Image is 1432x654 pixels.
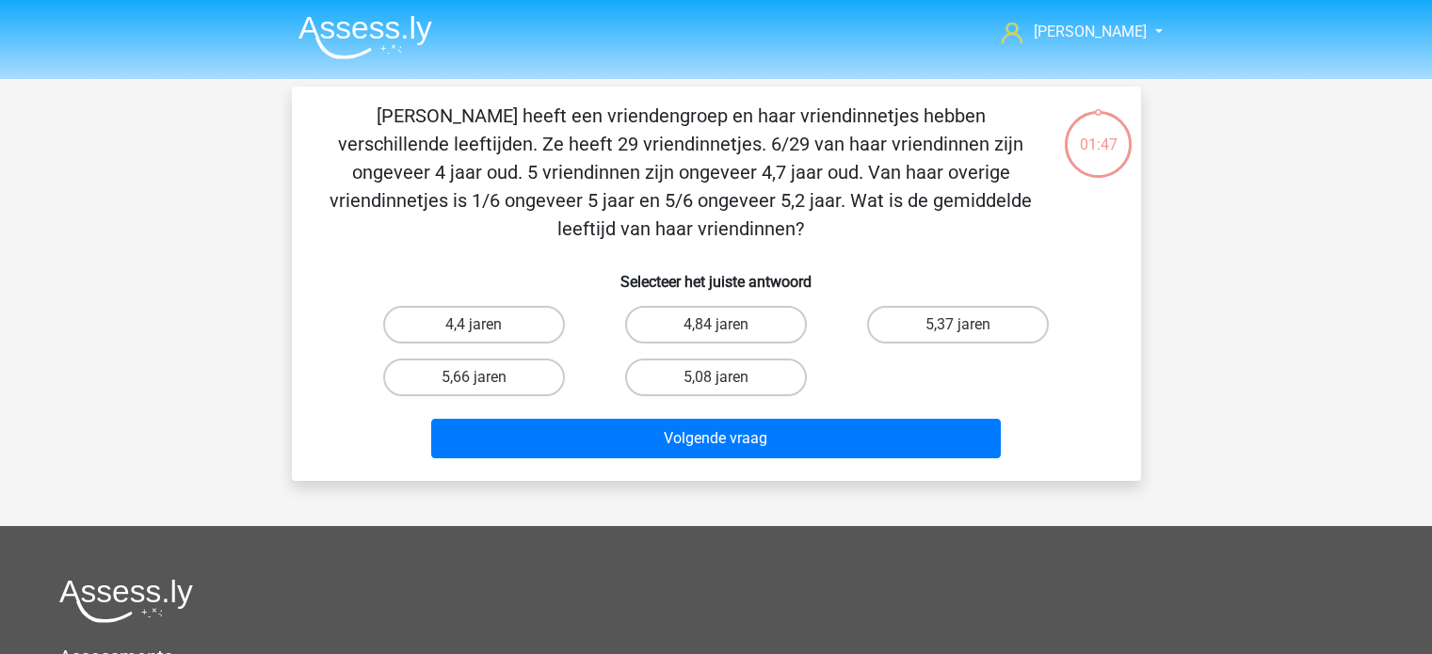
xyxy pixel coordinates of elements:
label: 5,08 jaren [625,359,807,396]
a: [PERSON_NAME] [994,21,1149,43]
p: [PERSON_NAME] heeft een vriendengroep en haar vriendinnetjes hebben verschillende leeftijden. Ze ... [322,102,1040,243]
label: 4,4 jaren [383,306,565,343]
label: 5,37 jaren [867,306,1049,343]
label: 5,66 jaren [383,359,565,396]
h6: Selecteer het juiste antwoord [322,258,1111,291]
label: 4,84 jaren [625,306,807,343]
div: 01:47 [1063,109,1134,156]
img: Assessly [298,15,432,59]
button: Volgende vraag [431,419,1001,458]
span: [PERSON_NAME] [1034,23,1147,40]
img: Assessly logo [59,579,193,623]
